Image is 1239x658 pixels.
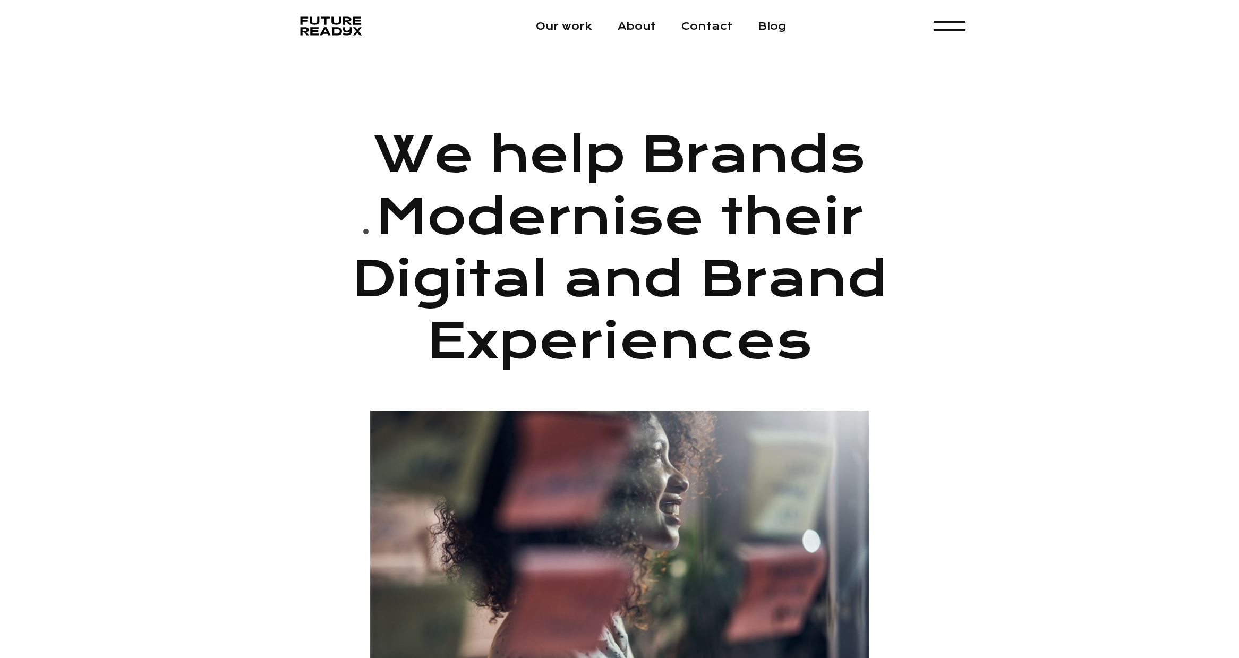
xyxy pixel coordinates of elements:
a: Contact [681,20,732,32]
div: menu [934,15,965,37]
a: Blog [758,20,786,32]
a: Our work [536,20,592,32]
a: About [618,20,656,32]
a: home [274,15,388,37]
img: Futurereadyx Logo [274,15,388,37]
h1: We help Brands Modernise their Digital and Brand Experiences [328,124,912,372]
